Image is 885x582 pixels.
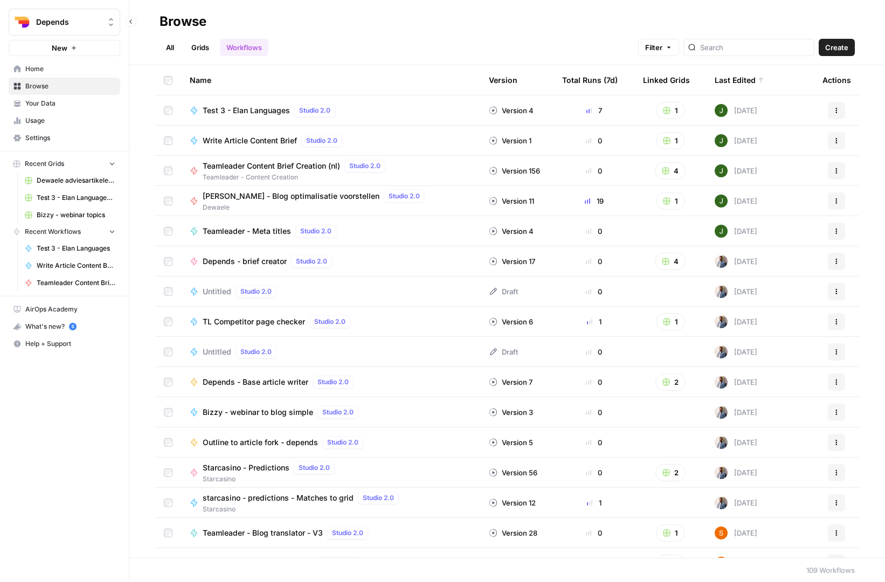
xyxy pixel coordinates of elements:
a: Grids [185,39,216,56]
div: [DATE] [715,104,757,117]
a: 5 [69,323,77,330]
div: 19 [562,196,626,206]
img: 542af2wjek5zirkck3dd1n2hljhm [715,406,728,419]
a: Browse [9,78,120,95]
div: [DATE] [715,225,757,238]
div: [DATE] [715,164,757,177]
img: 542af2wjek5zirkck3dd1n2hljhm [715,255,728,268]
span: Test 3 - Elan Languages [37,244,115,253]
div: Version 4 [489,105,534,116]
div: [DATE] [715,466,757,479]
div: [DATE] [715,436,757,449]
span: Starcasino [203,504,403,514]
img: Depends Logo [12,12,32,32]
a: Test 3 - Elan LanguagesStudio 2.0 [190,104,472,117]
a: Outline to article fork - dependsStudio 2.0 [190,436,472,449]
button: 1 [656,192,685,210]
span: Depends - brief creator [203,256,287,267]
img: 542af2wjek5zirkck3dd1n2hljhm [715,285,728,298]
span: Starcasino - Predictions [203,462,289,473]
span: Studio 2.0 [317,377,349,387]
div: [DATE] [715,255,757,268]
a: Home [9,60,120,78]
span: Studio 2.0 [314,317,345,327]
span: Depends - Base article writer [203,377,308,387]
img: y5w7aucoxux127fbokselpcfhhxb [715,526,728,539]
div: Version 12 [489,497,536,508]
div: [DATE] [715,557,757,570]
span: New [52,43,67,53]
div: What's new? [9,318,120,335]
img: 542af2wjek5zirkck3dd1n2hljhm [715,315,728,328]
span: Studio 2.0 [389,191,420,201]
img: y5w7aucoxux127fbokselpcfhhxb [715,557,728,570]
div: 0 [562,135,626,146]
button: 1 [656,313,685,330]
span: Settings [25,133,115,143]
img: ibvp2fn0xxp1avljsga1xqf48l9o [715,104,728,117]
span: Create [825,42,848,53]
span: Studio 2.0 [322,407,354,417]
span: Studio 2.0 [299,106,330,115]
a: Teamleader Persona TranslatorStudio 2.0 [190,557,472,570]
span: Teamleader Persona Translator [203,558,314,569]
span: Depends [36,17,101,27]
span: Studio 2.0 [306,136,337,145]
span: Bizzy - webinar to blog simple [203,407,313,418]
img: ibvp2fn0xxp1avljsga1xqf48l9o [715,225,728,238]
button: 1 [656,102,685,119]
a: TL Competitor page checkerStudio 2.0 [190,315,472,328]
div: Name [190,65,472,95]
a: Bizzy - webinar to blog simpleStudio 2.0 [190,406,472,419]
a: Write Article Content Brief [20,257,120,274]
a: Teamleader Content Brief Creation (nl) [20,274,120,292]
img: 542af2wjek5zirkck3dd1n2hljhm [715,436,728,449]
div: 0 [562,377,626,387]
span: starcasino - predictions - Matches to grid [203,493,354,503]
span: Test 3 - Elan Languages Grid [37,193,115,203]
div: 0 [562,467,626,478]
span: Studio 2.0 [296,257,327,266]
div: [DATE] [715,376,757,389]
div: Version 6 [489,316,533,327]
a: Workflows [220,39,268,56]
div: [DATE] [715,345,757,358]
img: 542af2wjek5zirkck3dd1n2hljhm [715,376,728,389]
button: Filter [638,39,679,56]
button: 1 [656,132,685,149]
div: [DATE] [715,285,757,298]
button: Create [819,39,855,56]
a: Teamleader Content Brief Creation (nl)Studio 2.0Teamleader - Content Creation [190,160,472,182]
div: Draft [489,347,518,357]
span: Usage [25,116,115,126]
div: 1 [562,316,626,327]
span: Teamleader - Blog translator - V3 [203,528,323,538]
div: [DATE] [715,134,757,147]
div: [DATE] [715,526,757,539]
div: Version 156 [489,165,540,176]
button: 2 [655,373,686,391]
div: 109 Workflows [806,565,855,576]
span: Filter [645,42,662,53]
img: ibvp2fn0xxp1avljsga1xqf48l9o [715,134,728,147]
a: Teamleader - Blog translator - V3Studio 2.0 [190,526,472,539]
span: Teamleader - Content Creation [203,172,390,182]
span: Studio 2.0 [240,347,272,357]
span: Dewaele [203,203,429,212]
img: ibvp2fn0xxp1avljsga1xqf48l9o [715,195,728,207]
a: Depends - Base article writerStudio 2.0 [190,376,472,389]
a: Usage [9,112,120,129]
a: Depends - brief creatorStudio 2.0 [190,255,472,268]
span: Starcasino [203,474,339,484]
button: Workspace: Depends [9,9,120,36]
a: Teamleader - Meta titlesStudio 2.0 [190,225,472,238]
div: Version 17 [489,256,535,267]
a: Starcasino - PredictionsStudio 2.0Starcasino [190,461,472,484]
span: Write Article Content Brief [37,261,115,271]
span: Outline to article fork - depends [203,437,318,448]
input: Search [700,42,810,53]
div: Version 11 [489,196,534,206]
button: 4 [655,253,686,270]
a: Dewaele adviesartikelen optimalisatie suggesties [20,172,120,189]
div: Browse [160,13,206,30]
